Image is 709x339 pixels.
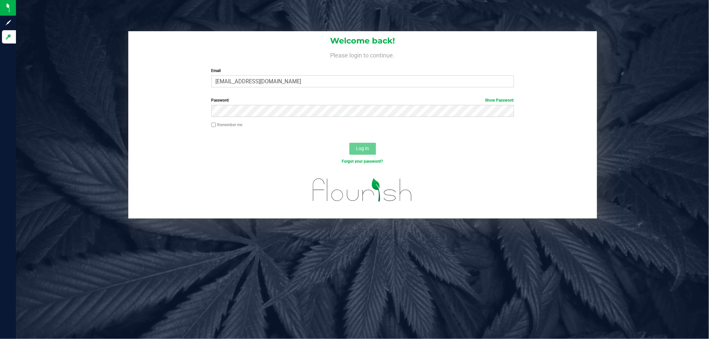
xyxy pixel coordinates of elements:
button: Log In [349,143,376,155]
inline-svg: Sign up [5,19,12,26]
label: Email [211,68,514,74]
h4: Please login to continue. [128,50,597,58]
input: Remember me [211,123,216,127]
a: Show Password [485,98,514,103]
span: Password [211,98,229,103]
a: Forgot your password? [342,159,383,164]
inline-svg: Log in [5,34,12,40]
img: flourish_logo.svg [304,171,421,209]
h1: Welcome back! [128,37,597,45]
label: Remember me [211,122,243,128]
span: Log In [356,146,369,151]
